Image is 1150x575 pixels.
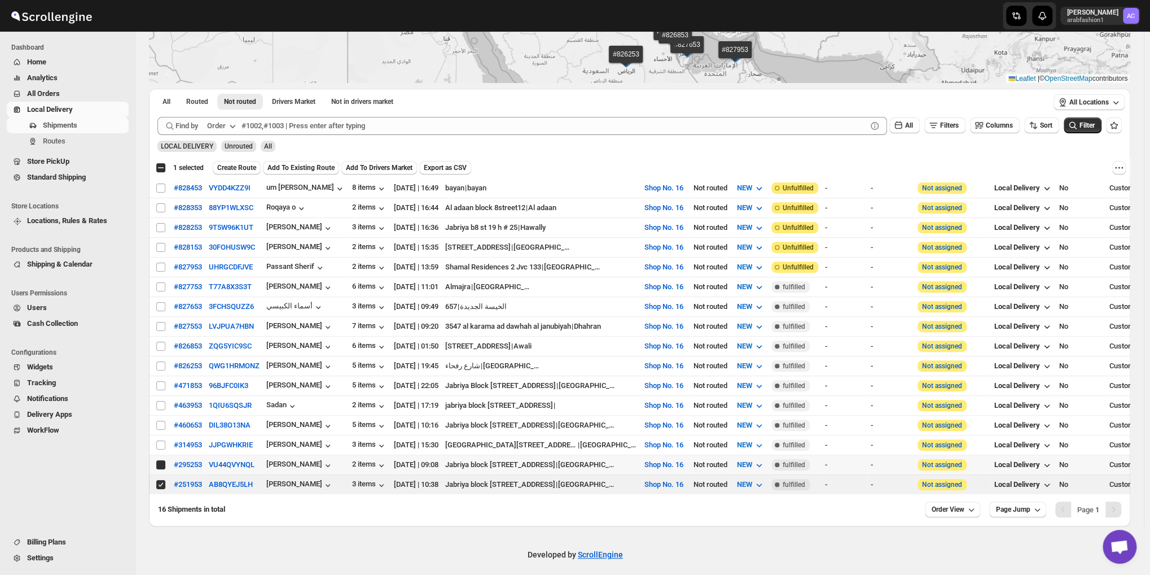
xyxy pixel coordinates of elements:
button: #295253 [174,460,202,469]
button: Local Delivery [987,258,1059,276]
span: Local Delivery [994,302,1040,311]
button: UHRGCDFJVE [209,263,253,271]
div: [PERSON_NAME] [266,361,333,372]
button: 96BJFC0IK3 [209,381,248,390]
span: Standard Shipping [27,173,86,181]
button: Filter [1064,117,1101,133]
button: Claimable [265,94,322,110]
img: Marker [679,45,696,58]
button: Widgets [7,359,129,375]
button: 7 items [352,321,387,333]
span: Home [27,58,46,66]
button: Local Delivery [987,456,1059,474]
span: NEW [737,243,752,251]
button: Columns [970,117,1020,133]
button: Shop No. 16 [644,460,683,469]
button: NEW [730,436,771,454]
button: Not assigned [922,481,962,489]
button: Not assigned [922,303,962,311]
button: Local Delivery [987,219,1059,237]
span: NEW [737,223,752,232]
div: #471853 [174,381,202,390]
span: Shipments [43,121,77,129]
button: ZQG5YIC9SC [209,342,252,350]
button: Sort [1024,117,1059,133]
button: Local Delivery [987,357,1059,375]
div: 3 items [352,440,387,451]
button: JJPGWHKRIE [209,441,253,449]
div: #827553 [174,322,202,330]
button: NEW [730,357,771,375]
button: Billing Plans [7,534,129,550]
span: Filter [1079,121,1095,129]
button: [PERSON_NAME] [266,480,333,491]
button: Add To Drivers Market [341,161,417,175]
button: Cash Collection [7,316,129,332]
span: Shipping & Calendar [27,260,93,268]
span: Routed [186,97,208,106]
span: NEW [737,322,752,330]
button: Shop No. 16 [644,361,683,370]
button: Local Delivery [987,377,1059,395]
div: 3 items [352,480,387,491]
div: um [PERSON_NAME] [266,183,345,194]
span: Billing Plans [27,538,66,546]
span: Local Delivery [994,203,1040,212]
span: All Locations [1069,98,1109,107]
button: Shop No. 16 [644,302,683,311]
div: [PERSON_NAME] [266,381,333,392]
button: User menu [1060,7,1140,25]
button: #463953 [174,401,202,410]
span: All [905,121,913,129]
button: Not assigned [922,402,962,410]
button: Notifications [7,391,129,407]
button: Not assigned [922,441,962,449]
span: NEW [737,361,752,370]
div: #827753 [174,282,202,291]
button: 9T5W96K1UT [209,223,253,232]
button: Local Delivery [987,337,1059,355]
div: 2 items [352,203,387,214]
button: 5 items [352,420,387,432]
button: Shop No. 16 [644,203,683,212]
button: Add To Existing Route [263,161,339,175]
div: #828253 [174,223,202,232]
button: [PERSON_NAME] [266,420,333,432]
div: 6 items [352,341,387,352]
span: NEW [737,401,752,410]
span: NEW [737,203,752,212]
button: Export as CSV [419,161,471,175]
button: All Locations [1054,94,1125,110]
span: Routes [43,137,65,145]
button: Shop No. 16 [644,421,683,429]
button: Not assigned [922,243,962,251]
button: AB8QYEJ5LH [209,480,253,489]
button: #827953 [174,263,202,271]
button: NEW [730,219,771,237]
button: [PERSON_NAME] [266,440,333,451]
span: Local Delivery [994,361,1040,370]
span: Local Delivery [994,480,1040,489]
button: Order View [925,502,980,517]
div: 2 items [352,460,387,471]
span: Tracking [27,378,56,387]
span: Filters [940,121,959,129]
span: Local Delivery [994,263,1040,271]
button: Roqaya o [266,203,307,214]
button: [PERSON_NAME] [266,460,333,471]
span: WorkFlow [27,426,59,434]
div: 2 items [352,400,387,412]
button: More actions [1112,161,1126,175]
button: أسماء الكبيسي [266,302,324,313]
span: Local Delivery [994,342,1040,350]
button: NEW [730,416,771,434]
button: NEW [730,258,771,276]
button: NEW [730,298,771,316]
button: Not assigned [922,421,962,429]
span: Add To Existing Route [267,163,335,172]
button: Routed [179,94,215,110]
span: NEW [737,302,752,311]
button: Local Delivery [987,278,1059,296]
button: Tracking [7,375,129,391]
